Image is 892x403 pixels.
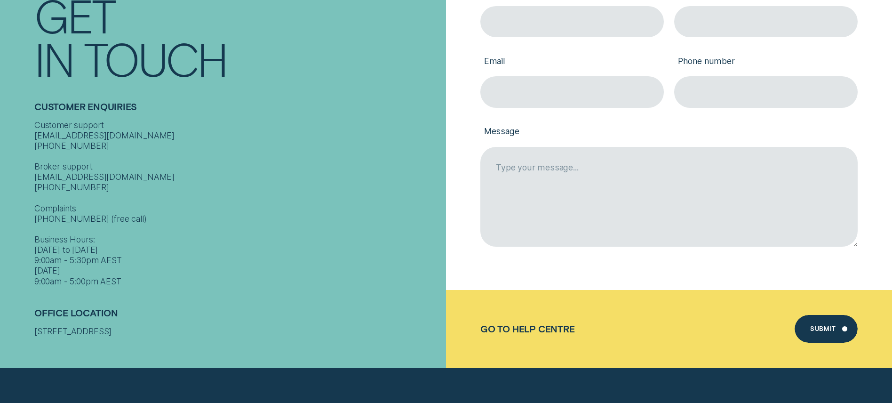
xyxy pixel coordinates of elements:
label: Email [480,48,664,76]
button: Submit [795,315,858,343]
div: Customer support [EMAIL_ADDRESS][DOMAIN_NAME] [PHONE_NUMBER] Broker support [EMAIL_ADDRESS][DOMAI... [34,120,441,287]
a: Go to Help Centre [480,323,575,334]
div: [STREET_ADDRESS] [34,326,441,337]
label: Phone number [674,48,858,76]
h2: Office Location [34,307,441,326]
label: Message [480,118,858,147]
div: In [34,37,73,81]
h2: Customer Enquiries [34,101,441,120]
div: Touch [84,37,227,81]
